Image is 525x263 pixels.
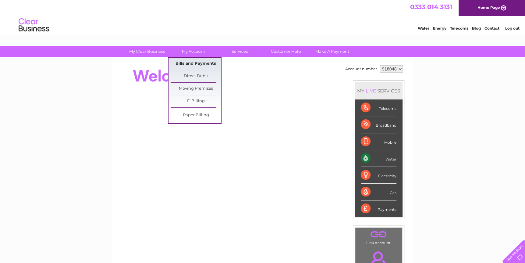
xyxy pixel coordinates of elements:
[119,3,407,30] div: Clear Business is a trading name of Verastar Limited (registered in [GEOGRAPHIC_DATA] No. 3667643...
[361,133,396,150] div: Mobile
[344,64,378,74] td: Account number
[361,184,396,200] div: Gas
[361,167,396,184] div: Electricity
[171,83,221,95] a: Moving Premises
[171,95,221,107] a: E-Billing
[361,200,396,217] div: Payments
[450,26,468,31] a: Telecoms
[168,46,218,57] a: My Account
[171,58,221,70] a: Bills and Payments
[307,46,357,57] a: Make A Payment
[122,46,172,57] a: My Clear Business
[355,227,402,247] td: Link Account
[364,88,377,94] div: LIVE
[261,46,311,57] a: Customer Help
[215,46,265,57] a: Services
[433,26,446,31] a: Energy
[18,16,49,34] img: logo.png
[171,70,221,82] a: Direct Debit
[505,26,519,31] a: Log out
[361,99,396,116] div: Telecoms
[361,116,396,133] div: Broadband
[357,229,400,240] a: .
[171,109,221,121] a: Paper Billing
[418,26,429,31] a: Water
[484,26,499,31] a: Contact
[355,82,403,99] div: MY SERVICES
[410,3,452,11] a: 0333 014 3131
[361,150,396,167] div: Water
[472,26,481,31] a: Blog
